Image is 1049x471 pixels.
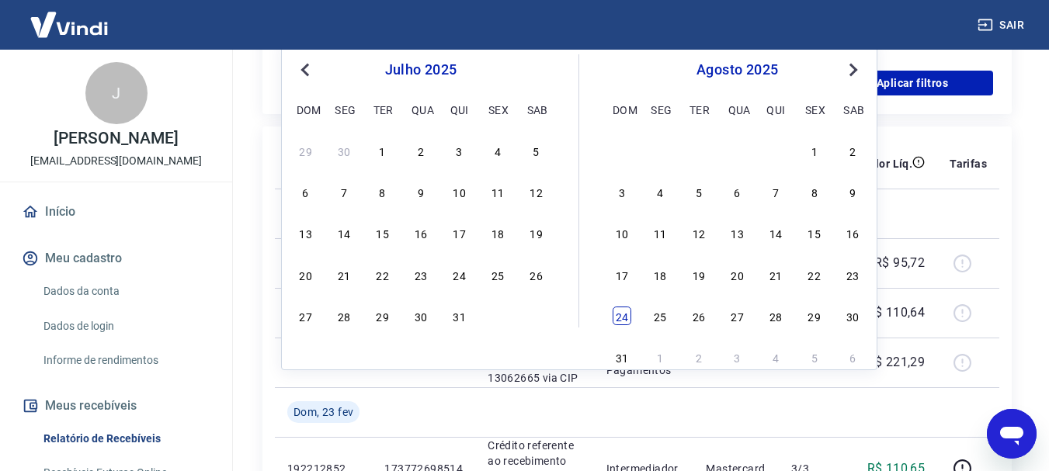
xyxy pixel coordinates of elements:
button: Meus recebíveis [19,389,214,423]
div: month 2025-07 [294,139,547,327]
div: Choose sexta-feira, 1 de agosto de 2025 [805,141,824,160]
a: Relatório de Recebíveis [37,423,214,455]
div: Choose quarta-feira, 16 de julho de 2025 [412,223,430,242]
div: Choose domingo, 3 de agosto de 2025 [613,182,631,201]
div: Choose terça-feira, 26 de agosto de 2025 [689,306,708,325]
div: Choose segunda-feira, 14 de julho de 2025 [335,223,353,242]
div: Choose segunda-feira, 30 de junho de 2025 [335,141,353,160]
div: Choose domingo, 17 de agosto de 2025 [613,265,631,284]
div: ter [689,100,708,119]
div: Choose domingo, 13 de julho de 2025 [297,223,315,242]
div: Choose terça-feira, 2 de setembro de 2025 [689,348,708,366]
div: Choose quarta-feira, 20 de agosto de 2025 [728,265,747,284]
button: Sair [974,11,1030,40]
div: sex [805,100,824,119]
div: Choose terça-feira, 29 de julho de 2025 [373,306,392,325]
a: Dados de login [37,310,214,342]
p: Valor Líq. [862,156,912,171]
div: agosto 2025 [610,61,864,79]
div: Choose segunda-feira, 11 de agosto de 2025 [651,223,669,242]
div: Choose quinta-feira, 17 de julho de 2025 [450,223,469,242]
div: Choose segunda-feira, 21 de julho de 2025 [335,265,353,284]
div: Choose quarta-feira, 27 de agosto de 2025 [728,306,747,325]
button: Meu cadastro [19,241,214,275]
div: Choose domingo, 20 de julho de 2025 [297,265,315,284]
div: Choose sábado, 19 de julho de 2025 [527,223,546,242]
p: -R$ 110,64 [863,303,925,322]
div: Choose domingo, 27 de julho de 2025 [613,141,631,160]
div: dom [297,100,315,119]
div: Choose sexta-feira, 8 de agosto de 2025 [805,182,824,201]
div: Choose quinta-feira, 14 de agosto de 2025 [766,223,785,242]
p: -R$ 95,72 [871,254,926,272]
div: Choose quinta-feira, 24 de julho de 2025 [450,265,469,284]
div: qui [450,100,469,119]
div: month 2025-08 [610,139,864,369]
div: Choose segunda-feira, 28 de julho de 2025 [335,306,353,325]
div: qua [728,100,747,119]
div: Choose sábado, 6 de setembro de 2025 [843,348,862,366]
div: Choose sábado, 9 de agosto de 2025 [843,182,862,201]
div: Choose quinta-feira, 28 de agosto de 2025 [766,306,785,325]
a: Início [19,195,214,229]
div: Choose terça-feira, 5 de agosto de 2025 [689,182,708,201]
div: Choose sábado, 5 de julho de 2025 [527,141,546,160]
div: Choose sexta-feira, 4 de julho de 2025 [488,141,507,160]
div: Choose sexta-feira, 5 de setembro de 2025 [805,348,824,366]
div: seg [651,100,669,119]
div: Choose quarta-feira, 13 de agosto de 2025 [728,223,747,242]
div: Choose quinta-feira, 31 de julho de 2025 [450,306,469,325]
div: Choose sábado, 2 de agosto de 2025 [843,141,862,160]
div: Choose quarta-feira, 30 de julho de 2025 [728,141,747,160]
div: julho 2025 [294,61,547,79]
div: Choose terça-feira, 8 de julho de 2025 [373,182,392,201]
div: Choose terça-feira, 12 de agosto de 2025 [689,223,708,242]
div: Choose quinta-feira, 7 de agosto de 2025 [766,182,785,201]
p: -R$ 221,29 [863,353,925,372]
div: Choose quinta-feira, 21 de agosto de 2025 [766,265,785,284]
p: Tarifas [950,156,987,171]
div: Choose segunda-feira, 25 de agosto de 2025 [651,306,669,325]
div: J [85,62,148,124]
div: Choose terça-feira, 29 de julho de 2025 [689,141,708,160]
div: Choose sexta-feira, 25 de julho de 2025 [488,265,507,284]
div: Choose segunda-feira, 4 de agosto de 2025 [651,182,669,201]
a: Dados da conta [37,275,214,307]
div: Choose quarta-feira, 9 de julho de 2025 [412,182,430,201]
div: Choose sábado, 30 de agosto de 2025 [843,306,862,325]
div: Choose sábado, 26 de julho de 2025 [527,265,546,284]
div: sab [843,100,862,119]
div: Choose domingo, 27 de julho de 2025 [297,306,315,325]
div: Choose domingo, 24 de agosto de 2025 [613,306,631,325]
div: Choose quinta-feira, 4 de setembro de 2025 [766,348,785,366]
div: Choose quarta-feira, 2 de julho de 2025 [412,141,430,160]
p: [EMAIL_ADDRESS][DOMAIN_NAME] [30,153,202,169]
div: Choose domingo, 10 de agosto de 2025 [613,223,631,242]
div: Choose terça-feira, 1 de julho de 2025 [373,141,392,160]
div: Choose sábado, 2 de agosto de 2025 [527,306,546,325]
iframe: Botão para abrir a janela de mensagens [987,409,1037,459]
div: Choose terça-feira, 15 de julho de 2025 [373,223,392,242]
button: Aplicar filtros [832,71,993,95]
span: Dom, 23 fev [294,404,353,420]
div: Choose segunda-feira, 7 de julho de 2025 [335,182,353,201]
div: Choose segunda-feira, 1 de setembro de 2025 [651,348,669,366]
div: seg [335,100,353,119]
div: Choose sexta-feira, 15 de agosto de 2025 [805,223,824,242]
div: dom [613,100,631,119]
div: qui [766,100,785,119]
div: Choose segunda-feira, 28 de julho de 2025 [651,141,669,160]
div: Choose terça-feira, 19 de agosto de 2025 [689,265,708,284]
button: Previous Month [296,61,314,79]
div: Choose quarta-feira, 6 de agosto de 2025 [728,182,747,201]
div: Choose quarta-feira, 23 de julho de 2025 [412,265,430,284]
div: Choose sábado, 23 de agosto de 2025 [843,265,862,284]
div: Choose sexta-feira, 11 de julho de 2025 [488,182,507,201]
a: Informe de rendimentos [37,345,214,376]
div: Choose terça-feira, 22 de julho de 2025 [373,265,392,284]
div: Choose quinta-feira, 3 de julho de 2025 [450,141,469,160]
div: Choose quinta-feira, 10 de julho de 2025 [450,182,469,201]
div: sab [527,100,546,119]
div: Choose domingo, 29 de junho de 2025 [297,141,315,160]
button: Next Month [844,61,863,79]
